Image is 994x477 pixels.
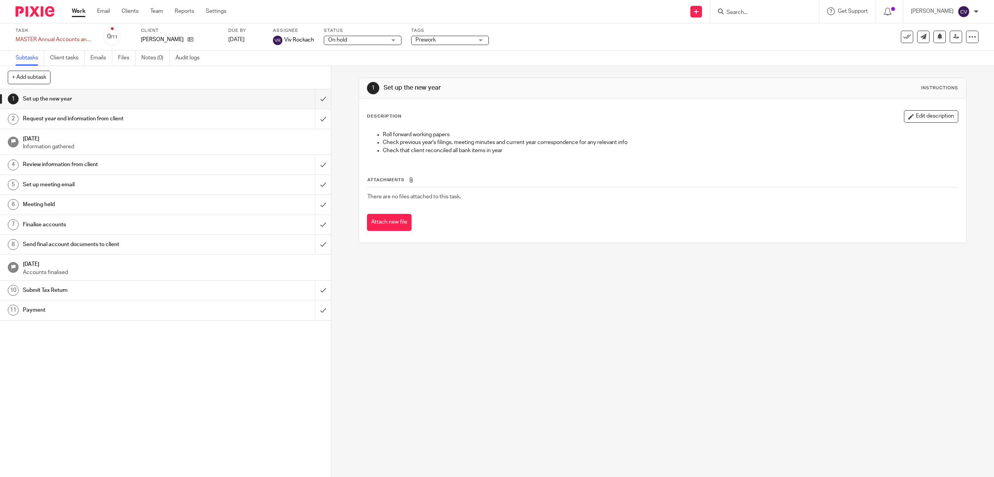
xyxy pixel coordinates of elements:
[933,31,946,43] button: Snooze task
[188,36,193,42] i: Open client page
[111,35,118,39] small: /11
[141,36,184,43] span: Tom Sawyer
[315,195,331,214] div: Mark as done
[904,110,958,123] button: Edit description
[383,139,958,146] p: Check previous year's filings, meeting minutes and current year correspondence for any relevant info
[23,113,212,125] h1: Request year end information from client
[415,37,436,43] span: Prework
[8,94,19,104] div: 1
[273,28,314,34] label: Assignee
[8,160,19,170] div: 4
[228,28,263,34] label: Due by
[175,7,194,15] a: Reports
[315,300,331,320] div: Mark as done
[23,159,212,170] h1: Review information from client
[206,7,226,15] a: Settings
[411,28,489,34] label: Tags
[315,89,331,109] div: Mark as done
[23,199,212,210] h1: Meeting held
[23,269,323,276] p: Accounts finalised
[315,109,331,128] div: Mark as done
[367,214,412,231] button: Attach new file
[90,50,112,66] a: Emails
[50,50,85,66] a: Client tasks
[8,114,19,125] div: 2
[141,36,184,43] p: [PERSON_NAME]
[315,155,331,174] div: Mark as done
[917,31,930,43] a: Send new email to Tom Sawyer
[23,219,212,231] h1: Finalise accounts
[726,9,796,16] input: Search
[367,194,461,199] span: There are no files attached to this task.
[23,284,212,296] h1: Submit Tax Return
[8,219,19,230] div: 7
[324,28,401,34] label: Status
[8,239,19,250] div: 8
[8,285,19,296] div: 10
[122,7,139,15] a: Clients
[141,28,219,34] label: Client
[107,32,118,41] div: 0
[23,179,212,191] h1: Set up meeting email
[315,281,331,300] div: Mark as done
[8,305,19,316] div: 11
[911,7,954,15] p: [PERSON_NAME]
[118,50,136,66] a: Files
[176,50,205,66] a: Audit logs
[23,143,323,151] p: Information gathered
[838,9,868,14] span: Get Support
[284,36,314,44] span: Viv Rockach
[8,179,19,190] div: 5
[16,28,93,34] label: Task
[16,36,93,43] div: MASTER Annual Accounts and Tax Return (Simple) - 2025
[23,304,212,316] h1: Payment
[141,50,170,66] a: Notes (0)
[367,82,379,94] div: 1
[383,131,958,139] p: Roll forward working papers
[16,6,54,17] img: Pixie
[72,7,85,15] a: Work
[328,37,347,43] span: On hold
[950,31,962,43] a: Reassign task
[315,175,331,194] div: Mark as done
[16,50,44,66] a: Subtasks
[367,178,405,182] span: Attachments
[150,7,163,15] a: Team
[958,5,970,18] img: svg%3E
[8,199,19,210] div: 6
[383,147,958,154] p: Check that client reconciled all bank items in year
[23,239,212,250] h1: Send final account documents to client
[367,113,401,120] p: Description
[315,235,331,254] div: Mark as done
[921,85,958,91] div: Instructions
[384,84,679,92] h1: Set up the new year
[315,215,331,234] div: Mark as done
[23,93,212,105] h1: Set up the new year
[228,37,245,42] span: [DATE]
[23,258,323,268] h1: [DATE]
[8,71,50,84] button: + Add subtask
[97,7,110,15] a: Email
[273,36,282,45] img: Viv Rockach
[23,133,323,143] h1: [DATE]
